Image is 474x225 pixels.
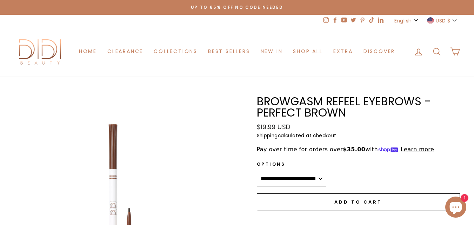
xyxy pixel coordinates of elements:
[392,15,421,26] button: English
[257,96,460,119] h1: Browgasm Refeel Eyebrows - Perfect Brown
[257,123,291,131] span: $19.99 USD
[436,17,450,25] span: USD $
[394,17,412,25] span: English
[257,193,460,211] button: Add to cart
[288,45,328,58] a: Shop All
[257,132,460,140] small: calculated at checkout.
[334,199,382,205] span: Add to cart
[257,161,326,167] label: Options
[14,37,67,66] img: Didi Beauty Co.
[425,15,460,26] button: USD $
[255,45,288,58] a: New in
[191,5,283,10] span: Up to 85% off NO CODE NEEDED
[74,45,400,58] ul: Primary
[328,45,358,58] a: Extra
[358,45,400,58] a: Discover
[148,45,203,58] a: Collections
[74,45,102,58] a: Home
[102,45,148,58] a: Clearance
[203,45,255,58] a: Best Sellers
[443,197,468,219] inbox-online-store-chat: Shopify online store chat
[257,132,278,140] a: Shipping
